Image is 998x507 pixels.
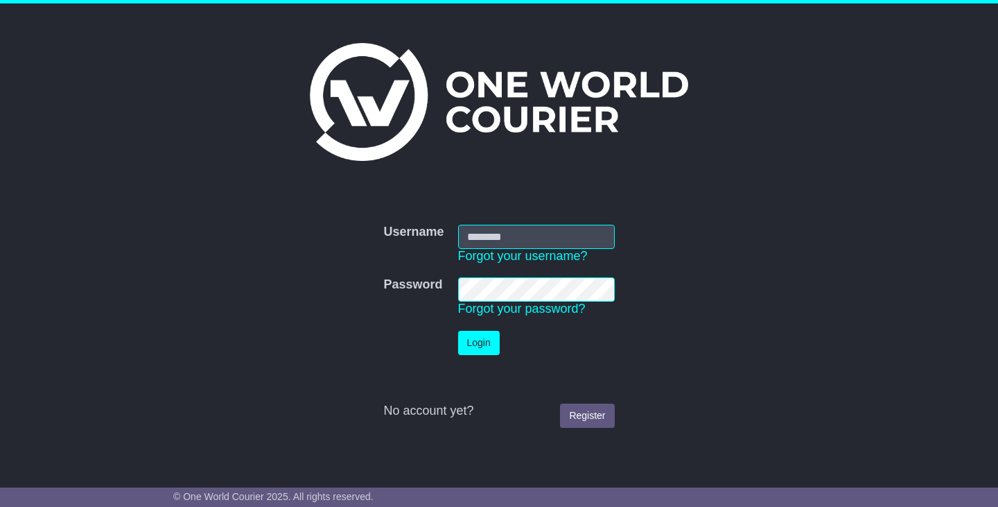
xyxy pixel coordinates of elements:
a: Forgot your password? [458,302,586,316]
button: Login [458,331,500,355]
img: One World [310,43,688,161]
label: Password [383,277,442,293]
a: Register [560,404,614,428]
span: © One World Courier 2025. All rights reserved. [173,491,374,502]
a: Forgot your username? [458,249,588,263]
div: No account yet? [383,404,614,419]
label: Username [383,225,444,240]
